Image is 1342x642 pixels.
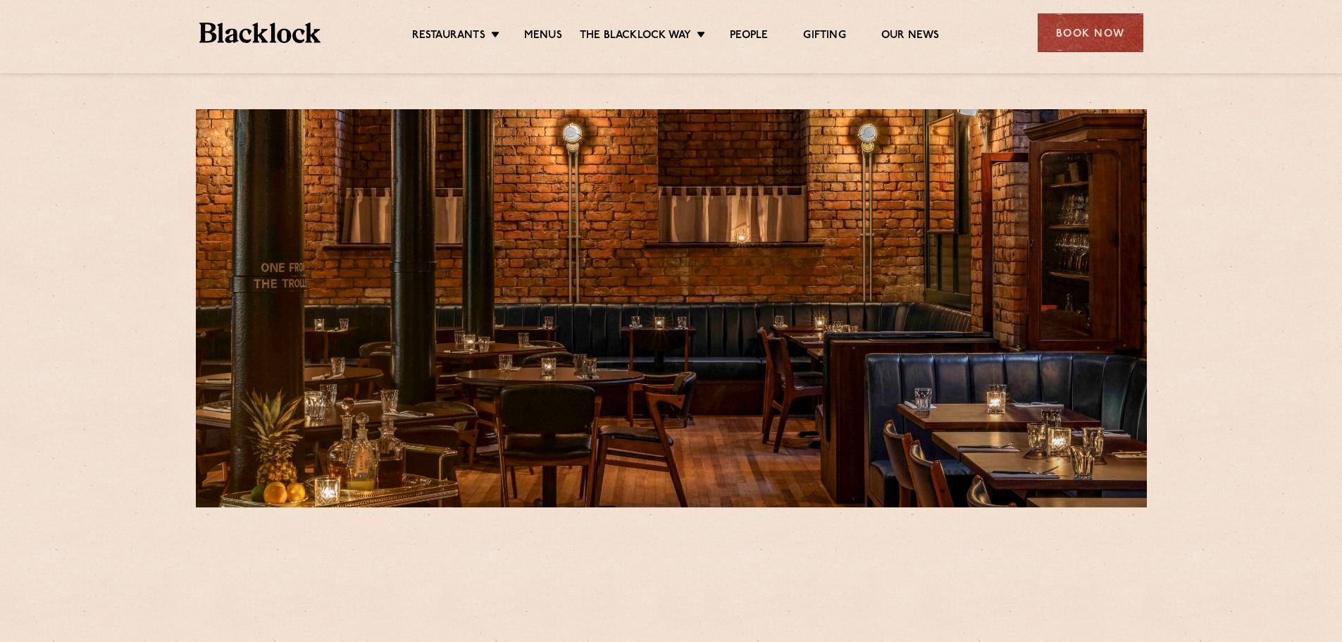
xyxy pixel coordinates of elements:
a: The Blacklock Way [580,29,691,44]
a: Our News [881,29,940,44]
a: Gifting [803,29,845,44]
img: BL_Textured_Logo-footer-cropped.svg [199,23,321,43]
div: Book Now [1038,13,1143,52]
a: Menus [524,29,562,44]
a: People [730,29,768,44]
a: Restaurants [412,29,485,44]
